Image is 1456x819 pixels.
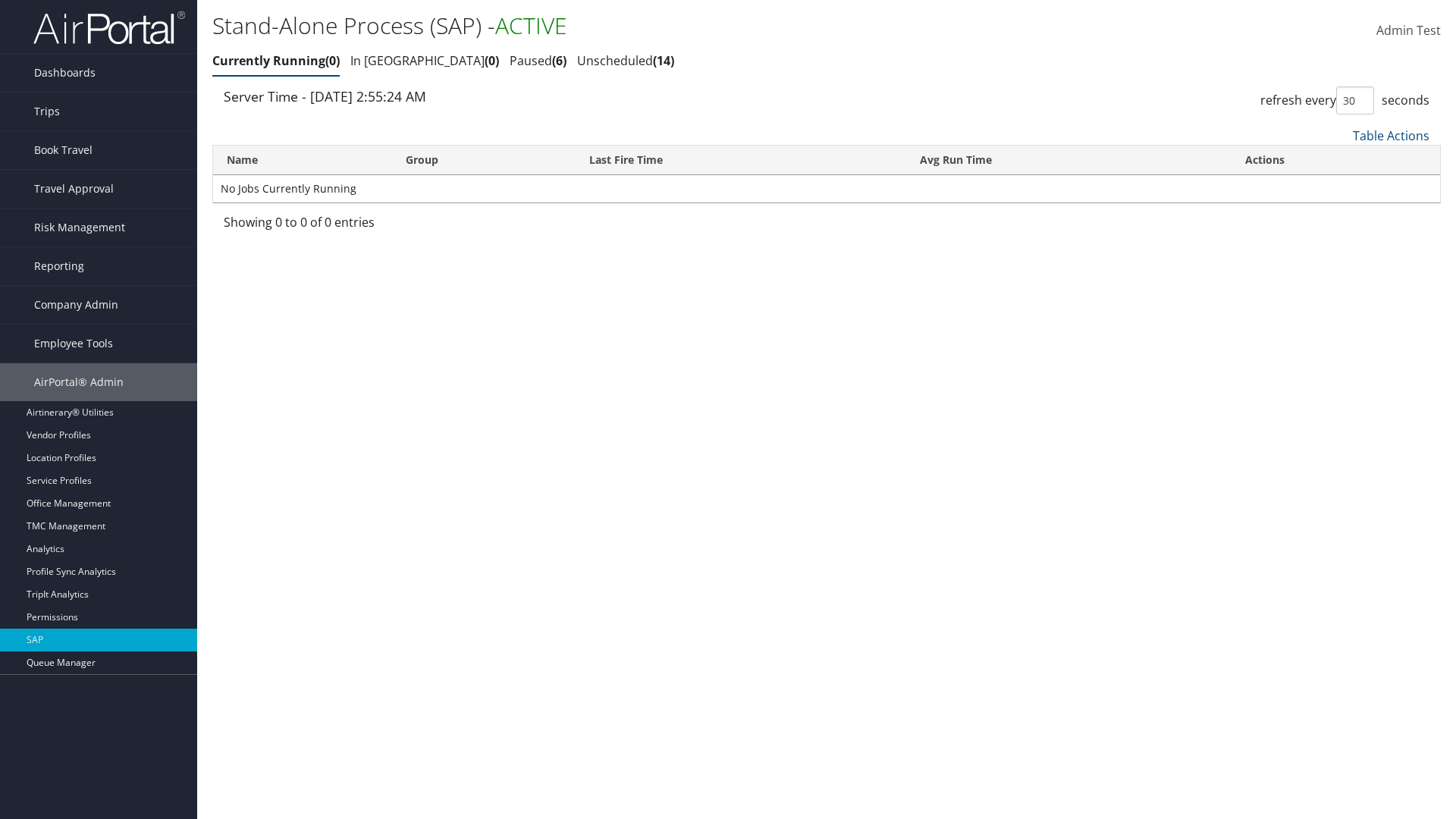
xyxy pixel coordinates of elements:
[224,86,815,106] div: Server Time - [DATE] 2:55:24 AM
[392,146,576,175] th: Group: activate to sort column ascending
[34,54,96,92] span: Dashboards
[34,325,113,362] span: Employee Tools
[577,52,674,69] a: Unscheduled14
[1232,146,1440,175] th: Actions
[576,146,906,175] th: Last Fire Time: activate to sort column ascending
[34,286,118,324] span: Company Admin
[1353,127,1429,144] a: Table Actions
[212,10,1031,42] h1: Stand-Alone Process (SAP) -
[1260,92,1336,108] span: refresh every
[1376,22,1441,39] span: Admin Test
[510,52,566,69] a: Paused6
[906,146,1232,175] th: Avg Run Time: activate to sort column ascending
[34,131,93,169] span: Book Travel
[224,213,508,239] div: Showing 0 to 0 of 0 entries
[653,52,674,69] span: 14
[350,52,499,69] a: In [GEOGRAPHIC_DATA]0
[34,170,114,208] span: Travel Approval
[552,52,566,69] span: 6
[485,52,499,69] span: 0
[34,93,60,130] span: Trips
[33,10,185,45] img: airportal-logo.png
[34,247,84,285] span: Reporting
[34,209,125,246] span: Risk Management
[213,175,1440,202] td: No Jobs Currently Running
[34,363,124,401] span: AirPortal® Admin
[1382,92,1429,108] span: seconds
[1376,8,1441,55] a: Admin Test
[213,146,392,175] th: Name: activate to sort column ascending
[325,52,340,69] span: 0
[495,10,567,41] span: ACTIVE
[212,52,340,69] a: Currently Running0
